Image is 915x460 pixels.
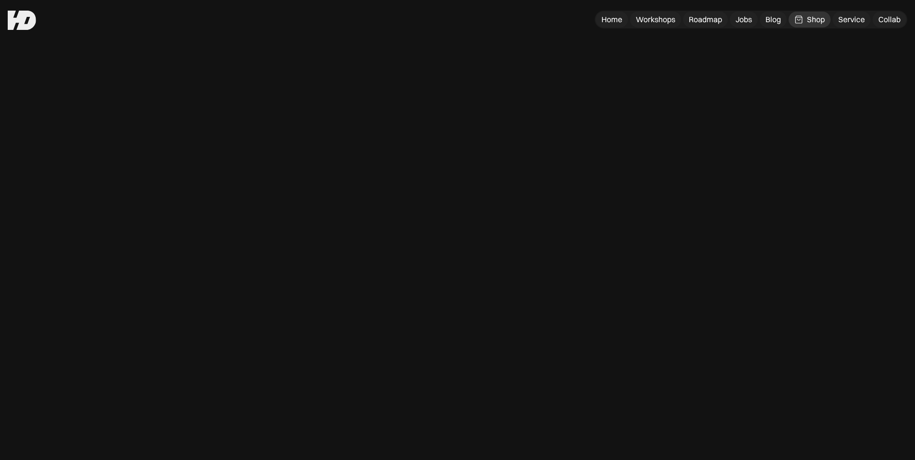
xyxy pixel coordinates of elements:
a: Blog [760,12,787,27]
div: Blog [765,14,781,25]
a: Jobs [730,12,758,27]
div: Collab [878,14,901,25]
a: Shop [789,12,831,27]
a: Service [833,12,871,27]
a: Workshops [630,12,681,27]
div: Jobs [736,14,752,25]
a: Roadmap [683,12,728,27]
a: Home [596,12,628,27]
div: Service [838,14,865,25]
div: Workshops [636,14,675,25]
div: Home [601,14,622,25]
div: Shop [807,14,825,25]
div: Roadmap [689,14,722,25]
a: Collab [873,12,906,27]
